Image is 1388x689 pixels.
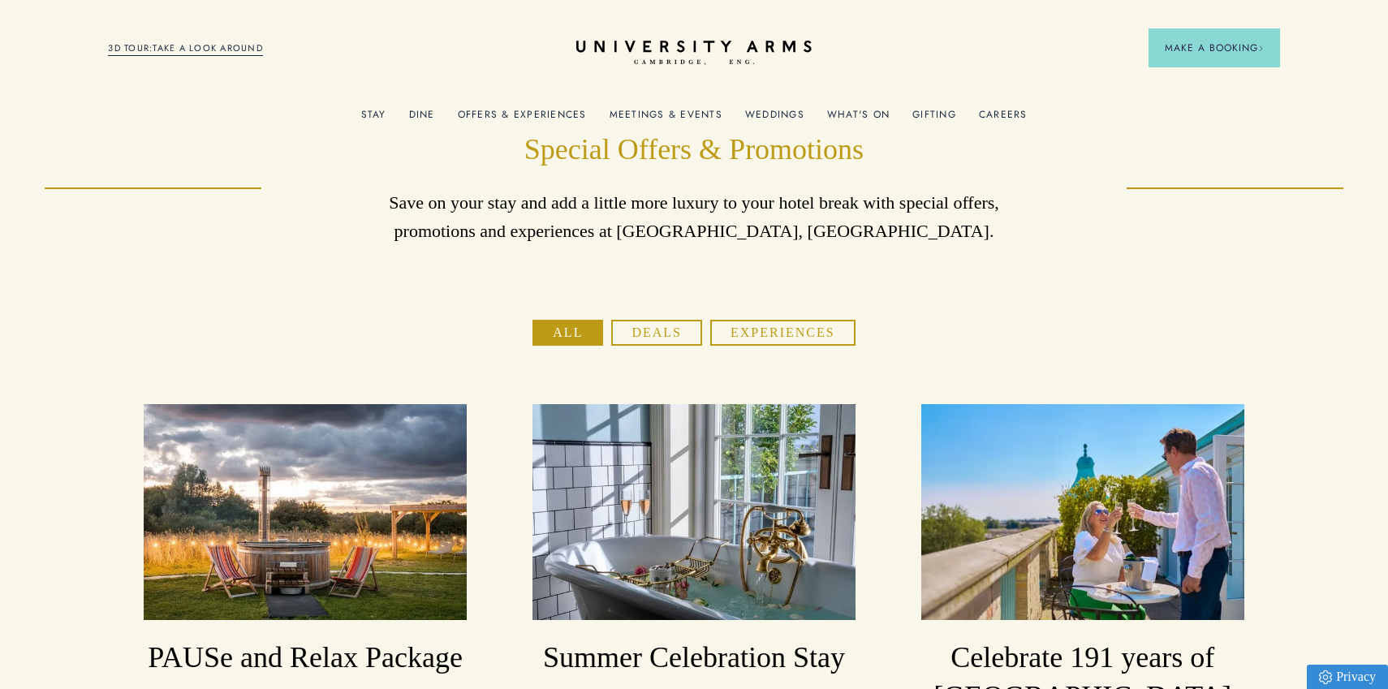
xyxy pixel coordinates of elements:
a: Weddings [745,109,804,130]
img: image-1171400894a375d9a931a68ffa7fe4bcc321ad3f-2200x1300-jpg [144,404,467,620]
button: Make a BookingArrow icon [1149,28,1280,67]
a: Home [576,41,812,66]
a: Privacy [1307,665,1388,689]
p: Save on your stay and add a little more luxury to your hotel break with special offers, promotion... [369,188,1019,245]
a: What's On [827,109,890,130]
a: Meetings & Events [610,109,722,130]
button: Deals [611,320,702,346]
img: image-a678a3d208f2065fc5890bd5da5830c7877c1e53-3983x2660-jpg [532,404,856,620]
a: Offers & Experiences [458,109,587,130]
a: Gifting [912,109,956,130]
a: Dine [409,109,435,130]
button: Experiences [710,320,856,346]
h3: PAUSe and Relax Package [144,639,467,678]
h3: Summer Celebration Stay [532,639,856,678]
span: Make a Booking [1165,41,1264,55]
img: Privacy [1319,670,1332,684]
a: Careers [979,109,1028,130]
a: Stay [361,109,386,130]
img: Arrow icon [1258,45,1264,51]
a: 3D TOUR:TAKE A LOOK AROUND [108,41,263,56]
img: image-06b67da7cef3647c57b18f70ec17f0183790af67-6000x4000-jpg [921,404,1244,620]
h1: Special Offers & Promotions [369,131,1019,170]
button: All [532,320,603,346]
